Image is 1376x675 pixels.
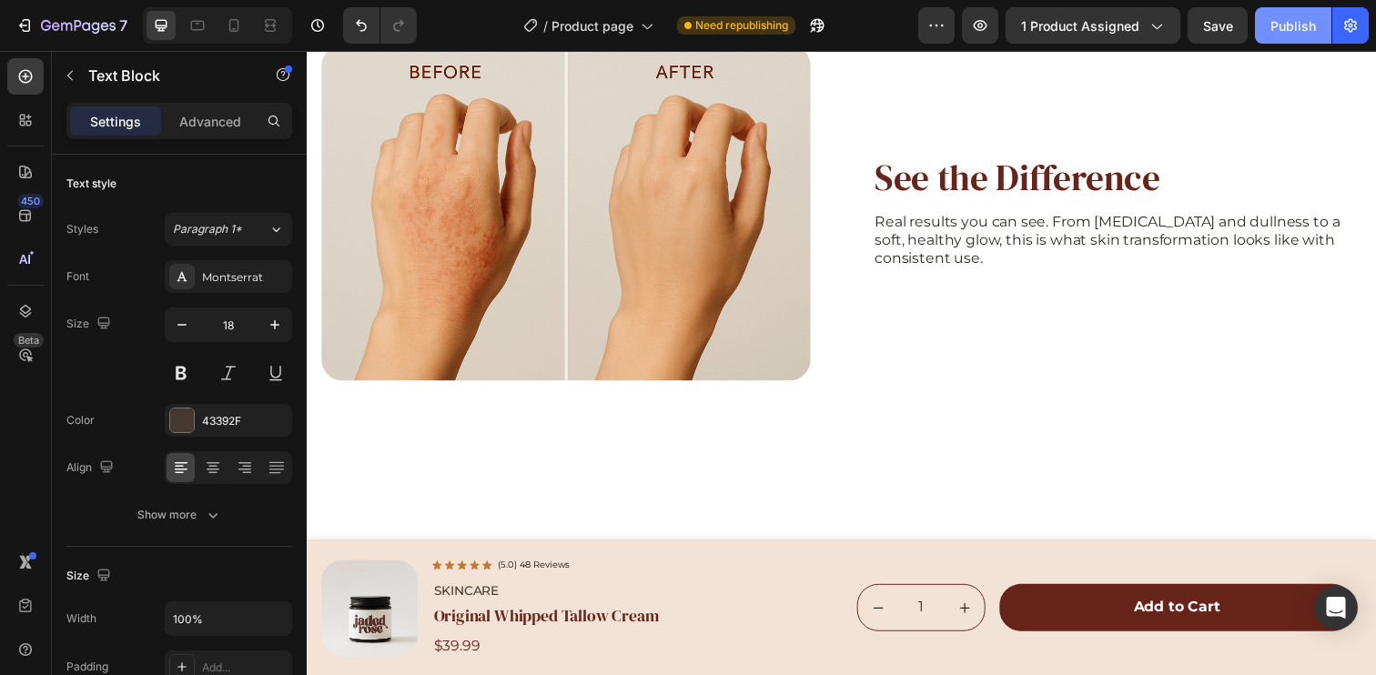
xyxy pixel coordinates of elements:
div: Size [66,312,115,337]
div: Color [66,412,95,428]
button: decrement [562,545,603,591]
button: Publish [1255,7,1331,44]
div: Size [66,564,115,589]
span: Product page [551,16,633,35]
button: Paragraph 1* [165,213,292,246]
div: Font [66,268,89,285]
div: Montserrat [202,269,288,286]
p: Advanced [179,112,241,131]
span: Paragraph 1* [173,221,242,237]
div: Beta [14,333,44,348]
button: 7 [7,7,136,44]
div: Add to Cart [845,559,933,578]
p: Real results you can see. From [MEDICAL_DATA] and dullness to a soft, healthy glow, this is what ... [580,166,1076,222]
span: Need republishing [695,17,788,34]
p: Settings [90,112,141,131]
span: / [543,16,548,35]
input: quantity [603,545,651,591]
div: Align [66,456,117,480]
div: 450 [17,194,44,208]
div: Width [66,610,96,627]
div: Styles [66,221,98,237]
div: Undo/Redo [343,7,417,44]
button: Save [1188,7,1248,44]
div: Show more [137,506,222,524]
div: Padding [66,659,108,675]
div: Open Intercom Messenger [1314,586,1358,630]
p: Text Block [88,65,243,86]
div: Text style [66,176,116,192]
div: 43392F [202,413,288,429]
button: Add to Cart [707,544,1069,592]
button: increment [651,545,692,591]
div: Publish [1270,16,1316,35]
button: 1 product assigned [1006,7,1180,44]
span: 1 product assigned [1021,16,1139,35]
p: 7 [119,15,127,36]
iframe: Design area [307,51,1376,675]
span: Save [1203,18,1233,34]
button: Show more [66,499,292,531]
input: Auto [166,602,291,635]
h2: See the Difference [578,107,1078,151]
